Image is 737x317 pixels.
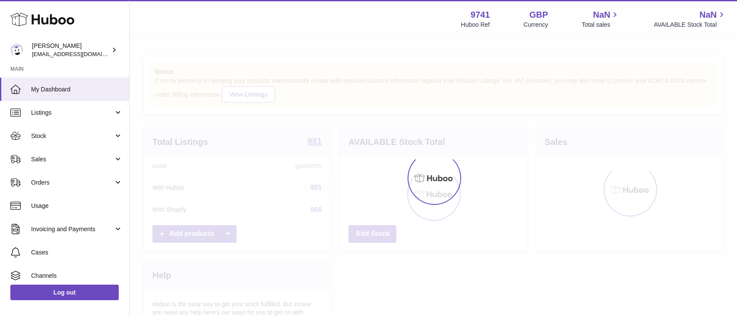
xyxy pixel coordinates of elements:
[529,9,548,21] strong: GBP
[31,85,123,94] span: My Dashboard
[524,21,548,29] div: Currency
[31,272,123,280] span: Channels
[582,21,620,29] span: Total sales
[32,50,127,57] span: [EMAIL_ADDRESS][DOMAIN_NAME]
[31,248,123,257] span: Cases
[31,202,123,210] span: Usage
[31,179,114,187] span: Orders
[461,21,490,29] div: Huboo Ref
[31,155,114,163] span: Sales
[471,9,490,21] strong: 9741
[31,225,114,233] span: Invoicing and Payments
[32,42,110,58] div: [PERSON_NAME]
[699,9,717,21] span: NaN
[582,9,620,29] a: NaN Total sales
[654,21,727,29] span: AVAILABLE Stock Total
[10,285,119,300] a: Log out
[10,44,23,56] img: internalAdmin-9741@internal.huboo.com
[654,9,727,29] a: NaN AVAILABLE Stock Total
[593,9,610,21] span: NaN
[31,109,114,117] span: Listings
[31,132,114,140] span: Stock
